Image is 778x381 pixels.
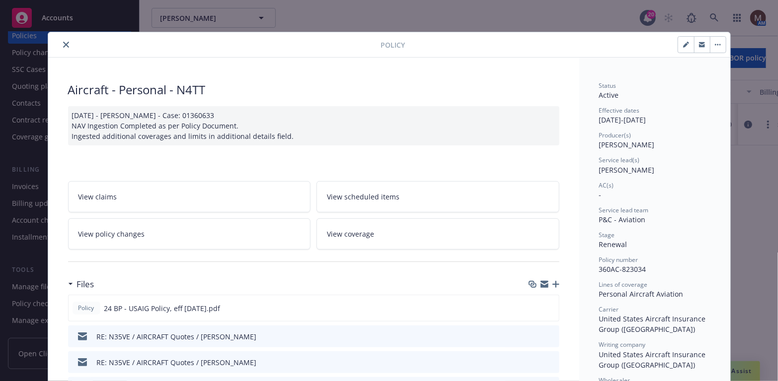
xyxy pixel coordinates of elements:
span: 360AC-823034 [599,264,646,274]
span: Service lead team [599,206,649,214]
h3: Files [77,278,94,291]
button: download file [530,303,538,314]
button: close [60,39,72,51]
span: Policy [77,304,96,313]
span: [PERSON_NAME] [599,140,655,149]
span: - [599,190,602,199]
span: United States Aircraft Insurance Group ([GEOGRAPHIC_DATA]) [599,350,708,370]
button: preview file [546,303,555,314]
span: View scheduled items [327,191,399,202]
button: download file [531,331,539,342]
span: Policy [381,40,405,50]
button: preview file [546,357,555,368]
span: View claims [78,191,117,202]
span: Writing company [599,340,646,349]
span: Active [599,90,619,100]
span: Renewal [599,240,627,249]
div: [DATE] - [PERSON_NAME] - Case: 01360633 NAV Ingestion Completed as per Policy Document. Ingested ... [68,106,559,145]
div: Personal Aircraft Aviation [599,289,710,299]
button: download file [531,357,539,368]
div: [DATE] - [DATE] [599,106,710,125]
div: Aircraft - Personal - N4TT [68,81,559,98]
a: View scheduled items [316,181,559,212]
span: View coverage [327,229,374,239]
span: [PERSON_NAME] [599,165,655,175]
div: RE: N35VE / AIRCRAFT Quotes / [PERSON_NAME] [97,331,257,342]
span: United States Aircraft Insurance Group ([GEOGRAPHIC_DATA]) [599,314,708,334]
span: P&C - Aviation [599,215,646,224]
a: View policy changes [68,218,311,250]
span: Service lead(s) [599,156,640,164]
span: AC(s) [599,181,614,190]
span: Stage [599,231,615,239]
span: Status [599,81,617,90]
div: RE: N35VE / AIRCRAFT Quotes / [PERSON_NAME] [97,357,257,368]
div: Files [68,278,94,291]
span: Lines of coverage [599,280,648,289]
span: Carrier [599,305,619,314]
span: View policy changes [78,229,145,239]
button: preview file [546,331,555,342]
span: Producer(s) [599,131,631,139]
a: View claims [68,181,311,212]
span: Effective dates [599,106,640,115]
a: View coverage [316,218,559,250]
span: 24 BP - USAIG Policy, eff [DATE].pdf [104,303,221,314]
span: Policy number [599,255,638,264]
